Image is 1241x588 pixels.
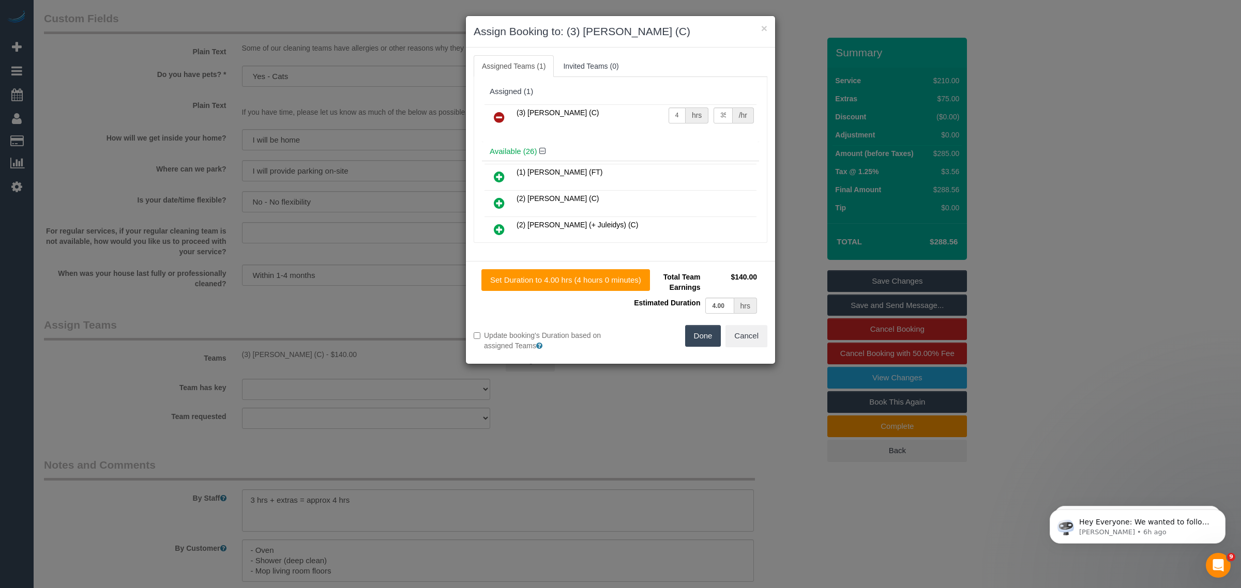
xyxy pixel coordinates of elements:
button: × [761,23,767,34]
div: hrs [734,298,757,314]
iframe: Intercom live chat [1206,553,1231,578]
button: Done [685,325,721,347]
div: /hr [733,107,754,123]
button: Cancel [725,325,767,347]
iframe: Intercom notifications message [1034,488,1241,560]
label: Update booking's Duration based on assigned Teams [474,330,613,351]
a: Assigned Teams (1) [474,55,554,77]
span: (2) [PERSON_NAME] (C) [517,194,599,203]
span: (1) [PERSON_NAME] (FT) [517,168,602,176]
span: Hey Everyone: We wanted to follow up and let you know we have been closely monitoring the account... [45,30,177,141]
input: Update booking's Duration based on assigned Teams [474,332,480,339]
p: Message from Ellie, sent 6h ago [45,40,178,49]
td: Total Team Earnings [628,269,703,295]
span: (3) [PERSON_NAME] (C) [517,109,599,117]
h4: Available (26) [490,147,751,156]
span: 9 [1227,553,1235,561]
div: Assigned (1) [490,87,751,96]
span: (2) [PERSON_NAME] (+ Juleidys) (C) [517,221,638,229]
span: Estimated Duration [634,299,700,307]
button: Set Duration to 4.00 hrs (4 hours 0 minutes) [481,269,650,291]
a: Invited Teams (0) [555,55,627,77]
td: $140.00 [703,269,760,295]
h3: Assign Booking to: (3) [PERSON_NAME] (C) [474,24,767,39]
div: hrs [686,107,708,123]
